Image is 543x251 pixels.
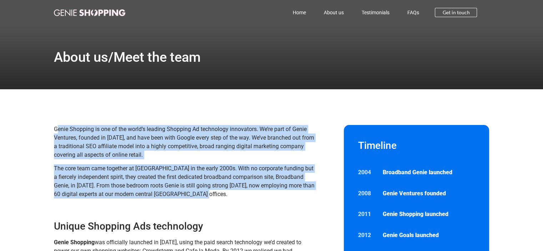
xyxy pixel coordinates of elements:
h2: Timeline [358,139,475,152]
p: Genie Shopping launched [383,210,475,219]
p: 2004 [358,168,376,177]
span: The core team came together at [GEOGRAPHIC_DATA] in the early 2000s. With no corporate funding bu... [54,165,315,197]
nav: Menu [157,4,428,21]
p: Genie Ventures founded [383,189,475,198]
a: About us [315,4,352,21]
p: 2011 [358,210,376,219]
p: Broadband Genie launched [383,168,475,177]
h1: About us/Meet the team [54,50,201,64]
h3: Unique Shopping Ads technology [54,220,318,233]
span: Get in touch [442,10,469,15]
a: FAQs [398,4,428,21]
img: genie-shopping-logo [54,9,125,16]
span: Genie Shopping is one of the world’s leading Shopping Ad technology innovators. We’re part of Gen... [54,126,314,158]
p: 2012 [358,231,376,240]
a: Get in touch [435,8,477,17]
a: Testimonials [352,4,398,21]
strong: Genie Shopping [54,239,95,246]
p: Genie Goals launched [383,231,475,240]
a: Home [283,4,315,21]
p: 2008 [358,189,376,198]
